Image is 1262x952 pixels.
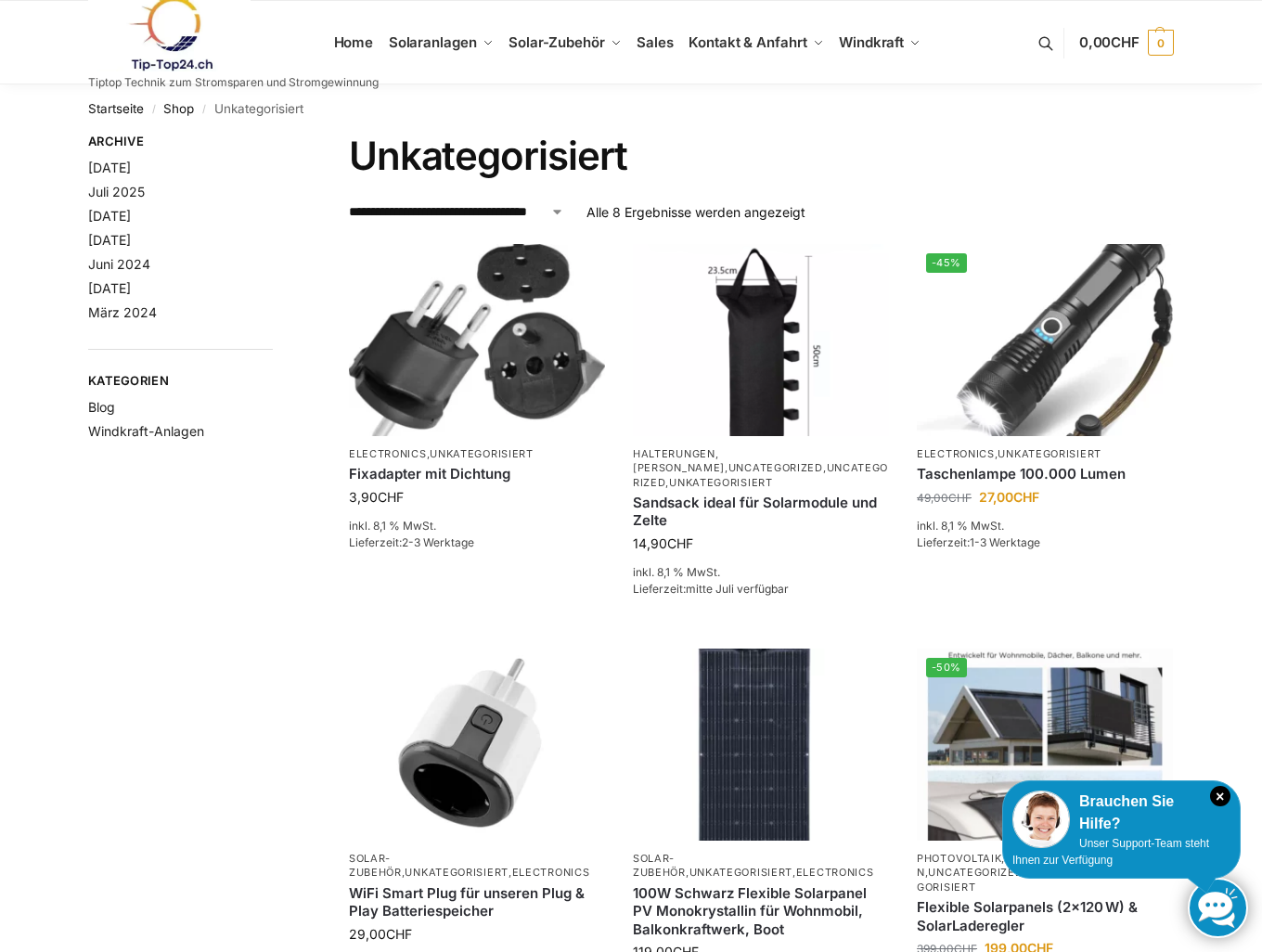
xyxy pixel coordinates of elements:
[349,202,564,222] select: Shop-Reihenfolge
[389,33,477,51] span: Solaranlagen
[633,564,889,581] p: inkl. 8,1 % MwSt.
[917,244,1173,436] a: -45%Extrem Starke Taschenlampe
[349,852,605,881] p: , ,
[917,649,1173,841] img: Flexible Solar Module für Wohnmobile Camping Balkon
[1079,15,1174,71] a: 0,00CHF 0
[948,491,972,505] span: CHF
[1148,30,1174,56] span: 0
[637,33,674,51] span: Sales
[194,102,213,117] span: /
[349,884,605,920] a: WiFi Smart Plug für unseren Plug & Play Batteriespeicher
[1012,791,1070,848] img: Customer service
[1111,33,1140,51] span: CHF
[928,866,1023,879] a: Uncategorized
[633,852,889,881] p: , ,
[273,134,284,154] button: Close filters
[917,866,1169,893] a: Unkategorisiert
[349,852,402,879] a: Solar-Zubehör
[633,884,889,939] a: 100W Schwarz Flexible Solarpanel PV Monokrystallin für Wohnmobil, Balkonkraftwerk, Boot
[349,535,474,549] span: Lieferzeit:
[970,535,1040,549] span: 1-3 Werktage
[586,202,805,222] p: Alle 8 Ergebnisse werden angezeigt
[386,926,412,942] span: CHF
[917,649,1173,841] a: -50%Flexible Solar Module für Wohnmobile Camping Balkon
[667,535,693,551] span: CHF
[349,244,605,436] img: Fixadapter mit Dichtung
[88,101,144,116] a: Startseite
[349,518,605,534] p: inkl. 8,1 % MwSt.
[88,160,131,175] a: [DATE]
[633,535,693,551] bdi: 14,90
[917,535,1040,549] span: Lieferzeit:
[917,898,1173,934] a: Flexible Solarpanels (2×120 W) & SolarLaderegler
[88,304,157,320] a: März 2024
[88,280,131,296] a: [DATE]
[917,852,1001,865] a: Photovoltaik
[633,447,889,490] p: , , , ,
[629,1,681,84] a: Sales
[88,372,273,391] span: Kategorien
[88,256,150,272] a: Juni 2024
[378,489,404,505] span: CHF
[689,866,793,879] a: Unkategorisiert
[917,852,1173,894] p: , , , , ,
[686,582,789,596] span: mitte Juli verfügbar
[633,461,888,488] a: Uncategorized
[430,447,534,460] a: Unkategorisiert
[998,447,1101,460] a: Unkategorisiert
[405,866,509,879] a: Unkategorisiert
[917,244,1173,436] img: Extrem Starke Taschenlampe
[728,461,823,474] a: Uncategorized
[88,423,204,439] a: Windkraft-Anlagen
[349,133,1174,179] h1: Unkategorisiert
[917,465,1173,483] a: Taschenlampe 100.000 Lumen
[917,518,1173,534] p: inkl. 8,1 % MwSt.
[633,649,889,841] img: 100 watt flexibles solarmodul
[633,494,889,530] a: Sandsack ideal für Solarmodule und Zelte
[88,208,131,224] a: [DATE]
[633,582,789,596] span: Lieferzeit:
[402,535,474,549] span: 2-3 Werktage
[917,491,972,505] bdi: 49,00
[689,33,806,51] span: Kontakt & Anfahrt
[349,465,605,483] a: Fixadapter mit Dichtung
[501,1,629,84] a: Solar-Zubehör
[88,399,115,415] a: Blog
[88,232,131,248] a: [DATE]
[917,447,1173,461] p: ,
[1012,791,1230,835] div: Brauchen Sie Hilfe?
[349,649,605,841] img: WiFi Smart Plug für unseren Plug & Play Batteriespeicher
[1012,837,1209,867] span: Unser Support-Team steht Ihnen zur Verfügung
[88,84,1174,133] nav: Breadcrumb
[917,852,1168,879] a: Solaranlagen
[380,1,500,84] a: Solaranlagen
[633,244,889,436] img: Sandsäcke zu Beschwerung Camping, Schirme, Pavilions-Solarmodule
[163,101,194,116] a: Shop
[349,447,427,460] a: Electronics
[917,447,995,460] a: Electronics
[681,1,831,84] a: Kontakt & Anfahrt
[633,852,686,879] a: Solar-Zubehör
[512,866,590,879] a: Electronics
[796,866,874,879] a: Electronics
[979,489,1039,505] bdi: 27,00
[831,1,929,84] a: Windkraft
[509,33,605,51] span: Solar-Zubehör
[144,102,163,117] span: /
[88,77,379,88] p: Tiptop Technik zum Stromsparen und Stromgewinnung
[349,447,605,461] p: ,
[1079,33,1140,51] span: 0,00
[633,461,725,474] a: [PERSON_NAME]
[349,489,404,505] bdi: 3,90
[669,476,773,489] a: Unkategorisiert
[1013,489,1039,505] span: CHF
[839,33,904,51] span: Windkraft
[88,133,273,151] span: Archive
[1210,786,1230,806] i: Schließen
[88,184,145,199] a: Juli 2025
[633,447,715,460] a: Halterungen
